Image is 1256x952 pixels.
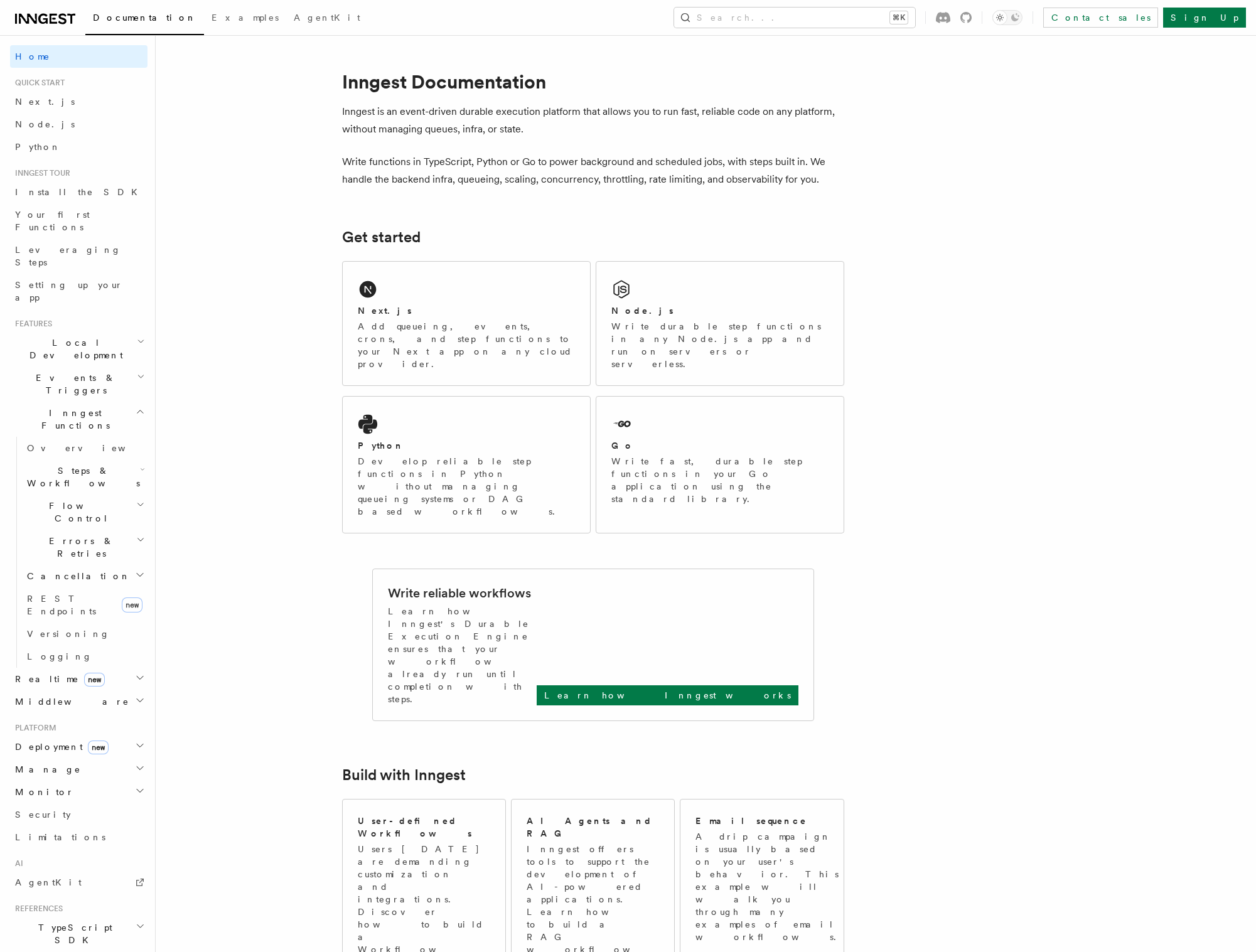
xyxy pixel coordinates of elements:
[15,245,121,267] span: Leveraging Steps
[10,78,65,88] span: Quick start
[992,10,1023,25] button: Toggle dark mode
[10,741,109,753] span: Deployment
[10,366,148,402] button: Events & Triggers
[537,685,798,705] a: Learn how Inngest works
[15,50,50,63] span: Home
[22,437,148,459] a: Overview
[611,320,829,370] p: Write durable step functions in any Node.js app and run on servers or serverless.
[10,673,105,685] span: Realtime
[10,786,74,798] span: Monitor
[10,203,148,238] a: Your first Functions
[1043,8,1158,28] a: Contact sales
[10,803,148,826] a: Security
[286,4,368,34] a: AgentKit
[342,153,844,188] p: Write functions in TypeScript, Python or Go to power background and scheduled jobs, with steps bu...
[10,668,148,690] button: Realtimenew
[10,402,148,437] button: Inngest Functions
[1163,8,1246,28] a: Sign Up
[611,455,829,505] p: Write fast, durable step functions in your Go application using the standard library.
[10,136,148,158] a: Python
[22,570,131,582] span: Cancellation
[342,261,591,386] a: Next.jsAdd queueing, events, crons, and step functions to your Next app on any cloud provider.
[22,587,148,623] a: REST Endpointsnew
[15,832,105,842] span: Limitations
[10,690,148,713] button: Middleware
[212,13,279,23] span: Examples
[22,464,140,489] span: Steps & Workflows
[10,723,56,733] span: Platform
[22,500,136,525] span: Flow Control
[10,45,148,68] a: Home
[10,871,148,894] a: AgentKit
[10,904,63,914] span: References
[10,372,137,397] span: Events & Triggers
[22,565,148,587] button: Cancellation
[27,443,156,453] span: Overview
[10,916,148,951] button: TypeScript SDK
[15,187,145,197] span: Install the SDK
[122,597,142,612] span: new
[358,439,404,452] h2: Python
[10,921,136,946] span: TypeScript SDK
[15,877,82,887] span: AgentKit
[15,280,123,302] span: Setting up your app
[15,210,90,232] span: Your first Functions
[544,689,791,702] p: Learn how Inngest works
[674,8,915,28] button: Search...⌘K
[294,13,360,23] span: AgentKit
[10,735,148,758] button: Deploymentnew
[27,629,110,639] span: Versioning
[10,90,148,113] a: Next.js
[88,741,109,754] span: new
[342,103,844,138] p: Inngest is an event-driven durable execution platform that allows you to run fast, reliable code ...
[342,228,421,246] a: Get started
[10,858,23,869] span: AI
[342,70,844,93] h1: Inngest Documentation
[10,407,136,432] span: Inngest Functions
[22,535,136,560] span: Errors & Retries
[84,673,105,687] span: new
[22,530,148,565] button: Errors & Retries
[10,695,129,708] span: Middleware
[890,11,908,24] kbd: ⌘K
[15,97,75,107] span: Next.js
[15,119,75,129] span: Node.js
[27,594,96,616] span: REST Endpoints
[27,651,92,661] span: Logging
[10,168,70,178] span: Inngest tour
[358,304,412,317] h2: Next.js
[358,815,490,840] h2: User-defined Workflows
[695,815,807,827] h2: Email sequence
[527,815,661,840] h2: AI Agents and RAG
[342,766,466,784] a: Build with Inngest
[15,810,71,820] span: Security
[10,274,148,309] a: Setting up your app
[358,320,575,370] p: Add queueing, events, crons, and step functions to your Next app on any cloud provider.
[10,181,148,203] a: Install the SDK
[596,396,844,533] a: GoWrite fast, durable step functions in your Go application using the standard library.
[611,304,674,317] h2: Node.js
[10,336,137,361] span: Local Development
[10,319,52,329] span: Features
[22,459,148,495] button: Steps & Workflows
[22,495,148,530] button: Flow Control
[10,331,148,366] button: Local Development
[695,830,844,943] p: A drip campaign is usually based on your user's behavior. This example will walk you through many...
[358,455,575,518] p: Develop reliable step functions in Python without managing queueing systems or DAG based workflows.
[10,437,148,668] div: Inngest Functions
[342,396,591,533] a: PythonDevelop reliable step functions in Python without managing queueing systems or DAG based wo...
[93,13,196,23] span: Documentation
[10,826,148,848] a: Limitations
[85,4,204,35] a: Documentation
[611,439,634,452] h2: Go
[10,781,148,803] button: Monitor
[15,142,61,152] span: Python
[596,261,844,386] a: Node.jsWrite durable step functions in any Node.js app and run on servers or serverless.
[22,645,148,668] a: Logging
[22,623,148,645] a: Versioning
[10,113,148,136] a: Node.js
[388,605,537,705] p: Learn how Inngest's Durable Execution Engine ensures that your workflow already run until complet...
[388,584,531,602] h2: Write reliable workflows
[204,4,286,34] a: Examples
[10,758,148,781] button: Manage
